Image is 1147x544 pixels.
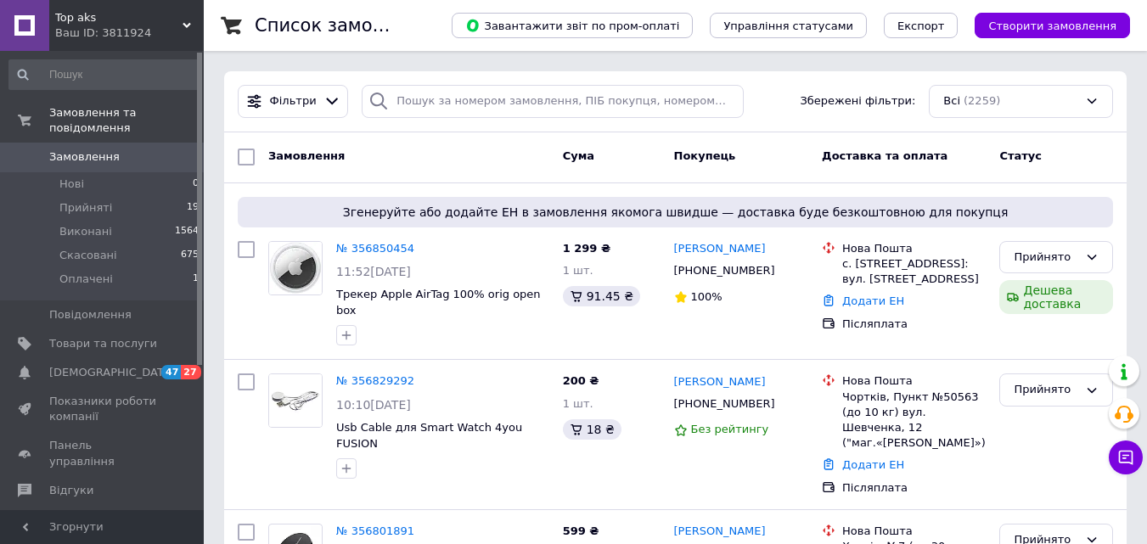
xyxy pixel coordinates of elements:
span: 0 [193,177,199,192]
span: [DEMOGRAPHIC_DATA] [49,365,175,380]
span: Замовлення [268,149,345,162]
a: Додати ЕН [842,458,904,471]
a: [PERSON_NAME] [674,374,766,390]
span: Товари та послуги [49,336,157,351]
span: 47 [161,365,181,379]
div: Нова Пошта [842,241,986,256]
span: Фільтри [270,93,317,109]
a: Фото товару [268,373,323,428]
span: 200 ₴ [563,374,599,387]
span: Збережені фільтри: [800,93,915,109]
span: Завантажити звіт по пром-оплаті [465,18,679,33]
span: Виконані [59,224,112,239]
a: № 356801891 [336,524,414,537]
a: Трекер Apple AirTag 100% orig open box [336,288,541,317]
div: Дешева доставка [999,280,1113,314]
span: Показники роботи компанії [49,394,157,424]
div: Післяплата [842,480,986,496]
input: Пошук за номером замовлення, ПІБ покупця, номером телефону, Email, номером накладної [362,85,743,118]
span: 19 [187,200,199,216]
span: 1 299 ₴ [563,242,610,255]
span: Відгуки [49,483,93,498]
span: 100% [691,290,722,303]
div: 18 ₴ [563,419,621,440]
span: Скасовані [59,248,117,263]
a: № 356850454 [336,242,414,255]
div: Прийнято [1014,381,1078,399]
span: 11:52[DATE] [336,265,411,278]
button: Створити замовлення [975,13,1130,38]
div: с. [STREET_ADDRESS]: вул. [STREET_ADDRESS] [842,256,986,287]
div: Ваш ID: 3811924 [55,25,204,41]
div: Прийнято [1014,249,1078,266]
a: [PERSON_NAME] [674,524,766,540]
a: Створити замовлення [958,19,1130,31]
a: Usb Cable для Smart Watch 4you FUSION [336,421,522,450]
span: Прийняті [59,200,112,216]
span: 599 ₴ [563,524,599,537]
span: (2259) [964,94,1000,107]
span: 675 [181,248,199,263]
div: Післяплата [842,317,986,332]
span: Cума [563,149,594,162]
div: [PHONE_NUMBER] [671,260,779,282]
div: Чортків, Пункт №50563 (до 10 кг) вул. Шевченка, 12 ("маг.«[PERSON_NAME]») [842,390,986,451]
button: Експорт [884,13,959,38]
a: Фото товару [268,241,323,295]
span: Статус [999,149,1042,162]
button: Управління статусами [710,13,867,38]
span: Експорт [897,20,945,32]
span: Оплачені [59,272,113,287]
span: Замовлення та повідомлення [49,105,204,136]
span: Без рейтингу [691,423,769,435]
div: Нова Пошта [842,524,986,539]
span: 1564 [175,224,199,239]
span: Нові [59,177,84,192]
div: Нова Пошта [842,373,986,389]
span: Згенеруйте або додайте ЕН в замовлення якомога швидше — доставка буде безкоштовною для покупця [245,204,1106,221]
img: Фото товару [269,374,322,427]
button: Завантажити звіт по пром-оплаті [452,13,693,38]
h1: Список замовлень [255,15,427,36]
div: [PHONE_NUMBER] [671,393,779,415]
span: 1 шт. [563,264,593,277]
a: [PERSON_NAME] [674,241,766,257]
span: Top aks [55,10,183,25]
div: 91.45 ₴ [563,286,640,306]
button: Чат з покупцем [1109,440,1143,474]
span: 10:10[DATE] [336,398,411,412]
span: Замовлення [49,149,120,165]
span: Покупець [674,149,736,162]
img: Фото товару [269,242,322,294]
span: 1 шт. [563,397,593,410]
a: Додати ЕН [842,294,904,307]
span: Управління статусами [723,20,853,32]
span: Всі [943,93,960,109]
span: Панель управління [49,438,157,468]
span: Повідомлення [49,307,132,322]
span: 27 [181,365,200,379]
span: Доставка та оплата [822,149,947,162]
input: Пошук [8,59,200,90]
a: № 356829292 [336,374,414,387]
span: 1 [193,272,199,287]
span: Створити замовлення [988,20,1116,32]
